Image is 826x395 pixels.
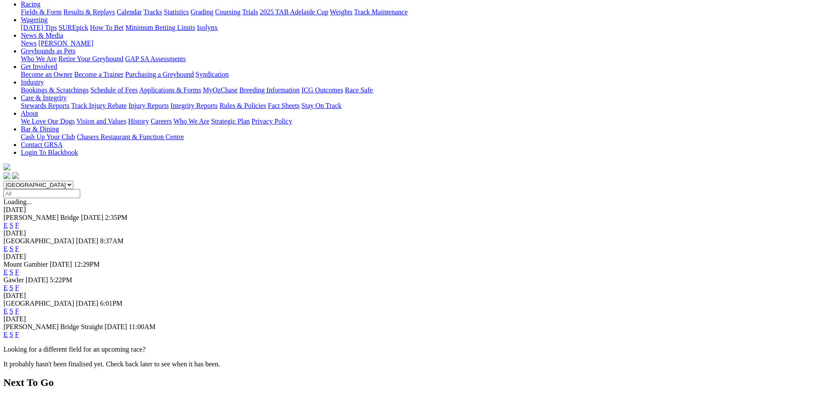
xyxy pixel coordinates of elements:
a: MyOzChase [203,86,238,94]
span: [DATE] [76,237,98,245]
a: Calendar [117,8,142,16]
div: [DATE] [3,315,823,323]
div: Industry [21,86,823,94]
p: Looking for a different field for an upcoming race? [3,346,823,353]
a: 2025 TAB Adelaide Cup [260,8,328,16]
div: News & Media [21,39,823,47]
span: Gawler [3,276,24,284]
div: [DATE] [3,229,823,237]
a: Stewards Reports [21,102,69,109]
div: [DATE] [3,292,823,300]
a: Statistics [164,8,189,16]
a: Coursing [215,8,241,16]
h2: Next To Go [3,377,823,388]
a: Syndication [196,71,229,78]
a: Purchasing a Greyhound [125,71,194,78]
span: [DATE] [104,323,127,330]
a: Track Maintenance [354,8,408,16]
span: [DATE] [26,276,48,284]
a: Contact GRSA [21,141,62,148]
a: S [10,307,13,315]
a: F [15,307,19,315]
span: [DATE] [50,261,72,268]
a: E [3,331,8,338]
span: 5:22PM [50,276,72,284]
a: Become a Trainer [74,71,124,78]
a: Who We Are [21,55,57,62]
a: F [15,222,19,229]
a: Privacy Policy [251,118,292,125]
img: facebook.svg [3,172,10,179]
a: Vision and Values [76,118,126,125]
div: [DATE] [3,253,823,261]
a: Care & Integrity [21,94,67,101]
div: Care & Integrity [21,102,823,110]
a: Stay On Track [301,102,341,109]
a: News & Media [21,32,63,39]
span: Loading... [3,198,32,206]
a: F [15,331,19,338]
a: Grading [191,8,213,16]
a: Tracks [144,8,162,16]
a: E [3,307,8,315]
a: About [21,110,38,117]
div: About [21,118,823,125]
a: F [15,245,19,252]
span: 8:37AM [100,237,124,245]
a: Strategic Plan [211,118,250,125]
a: Cash Up Your Club [21,133,75,140]
a: Bookings & Scratchings [21,86,88,94]
div: Racing [21,8,823,16]
span: [DATE] [81,214,104,221]
a: Integrity Reports [170,102,218,109]
a: S [10,245,13,252]
a: Racing [21,0,40,8]
span: [GEOGRAPHIC_DATA] [3,237,74,245]
a: Greyhounds as Pets [21,47,75,55]
a: How To Bet [90,24,124,31]
img: logo-grsa-white.png [3,163,10,170]
a: GAP SA Assessments [125,55,186,62]
a: Retire Your Greyhound [59,55,124,62]
a: F [15,284,19,291]
a: Schedule of Fees [90,86,137,94]
div: Bar & Dining [21,133,823,141]
span: [PERSON_NAME] Bridge [3,214,79,221]
span: 2:35PM [105,214,127,221]
a: Fields & Form [21,8,62,16]
a: Applications & Forms [139,86,201,94]
a: Rules & Policies [219,102,266,109]
a: Get Involved [21,63,57,70]
a: [PERSON_NAME] [38,39,93,47]
a: Who We Are [173,118,209,125]
a: S [10,268,13,276]
a: Become an Owner [21,71,72,78]
div: [DATE] [3,206,823,214]
a: E [3,284,8,291]
a: History [128,118,149,125]
a: Race Safe [345,86,372,94]
a: E [3,222,8,229]
div: Get Involved [21,71,823,78]
a: Weights [330,8,353,16]
a: SUREpick [59,24,88,31]
a: E [3,268,8,276]
span: 11:00AM [129,323,156,330]
a: Isolynx [197,24,218,31]
a: [DATE] Tips [21,24,57,31]
a: We Love Our Dogs [21,118,75,125]
a: Minimum Betting Limits [125,24,195,31]
a: E [3,245,8,252]
input: Select date [3,189,80,198]
a: F [15,268,19,276]
span: [DATE] [76,300,98,307]
a: S [10,222,13,229]
div: Greyhounds as Pets [21,55,823,63]
a: Breeding Information [239,86,300,94]
a: Wagering [21,16,48,23]
a: Fact Sheets [268,102,300,109]
a: Trials [242,8,258,16]
a: Results & Replays [63,8,115,16]
a: News [21,39,36,47]
span: Mount Gambier [3,261,48,268]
